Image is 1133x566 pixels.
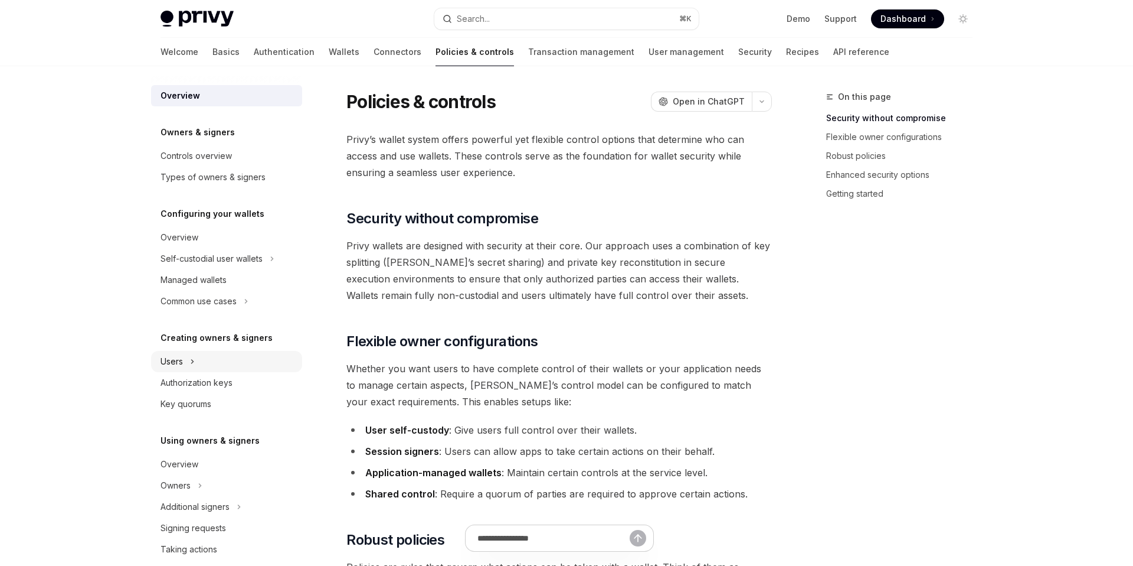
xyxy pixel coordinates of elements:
a: Support [824,13,857,25]
h5: Owners & signers [161,125,235,139]
a: Welcome [161,38,198,66]
a: Flexible owner configurations [826,128,982,147]
div: Types of owners & signers [161,170,266,184]
a: Authorization keys [151,372,302,393]
span: Privy wallets are designed with security at their core. Our approach uses a combination of key sp... [346,238,772,304]
div: Additional signers [161,500,230,514]
button: Open search [434,8,699,30]
a: Overview [151,454,302,475]
li: : Require a quorum of parties are required to approve certain actions. [346,486,772,502]
a: User management [649,38,724,66]
button: Send message [630,530,646,547]
span: Whether you want users to have complete control of their wallets or your application needs to man... [346,360,772,410]
h5: Creating owners & signers [161,331,273,345]
span: Security without compromise [346,209,538,228]
div: Controls overview [161,149,232,163]
a: Overview [151,85,302,106]
div: Overview [161,89,200,103]
a: Managed wallets [151,269,302,291]
a: Wallets [329,38,359,66]
a: Overview [151,227,302,248]
a: Dashboard [871,9,944,28]
div: Search... [457,12,490,26]
div: Managed wallets [161,273,227,287]
a: Enhanced security options [826,165,982,184]
span: Privy’s wallet system offers powerful yet flexible control options that determine who can access ... [346,131,772,181]
a: Basics [212,38,240,66]
li: : Give users full control over their wallets. [346,422,772,438]
div: Self-custodial user wallets [161,252,263,266]
button: Toggle Users section [151,351,302,372]
strong: User self-custody [365,424,449,436]
span: ⌘ K [679,14,692,24]
button: Toggle dark mode [954,9,972,28]
div: Signing requests [161,521,226,535]
div: Overview [161,457,198,471]
li: : Maintain certain controls at the service level. [346,464,772,481]
a: API reference [833,38,889,66]
button: Toggle Owners section [151,475,302,496]
span: Dashboard [880,13,926,25]
span: Flexible owner configurations [346,332,538,351]
a: Policies & controls [435,38,514,66]
li: : Users can allow apps to take certain actions on their behalf. [346,443,772,460]
a: Key quorums [151,393,302,415]
strong: Session signers [365,445,439,457]
div: Taking actions [161,542,217,557]
input: Ask a question... [477,525,630,551]
a: Security [738,38,772,66]
a: Types of owners & signers [151,167,302,188]
a: Authentication [254,38,315,66]
h5: Using owners & signers [161,434,260,448]
a: Taking actions [151,539,302,560]
a: Transaction management [528,38,634,66]
strong: Shared control [365,488,435,500]
div: Users [161,354,183,369]
img: light logo [161,11,234,27]
div: Authorization keys [161,376,233,390]
button: Toggle Common use cases section [151,291,302,312]
a: Controls overview [151,145,302,167]
a: Connectors [374,38,421,66]
span: Open in ChatGPT [673,96,745,108]
h5: Configuring your wallets [161,207,264,221]
a: Robust policies [826,147,982,165]
a: Recipes [786,38,819,66]
div: Owners [161,479,191,493]
a: Security without compromise [826,109,982,128]
strong: Application-managed wallets [365,467,502,479]
h1: Policies & controls [346,91,496,112]
div: Overview [161,230,198,245]
div: Common use cases [161,294,237,308]
button: Toggle Additional signers section [151,496,302,518]
a: Getting started [826,184,982,203]
a: Signing requests [151,518,302,539]
button: Toggle Self-custodial user wallets section [151,248,302,269]
span: On this page [838,90,891,104]
a: Demo [787,13,810,25]
button: Open in ChatGPT [651,92,752,112]
div: Key quorums [161,397,211,411]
